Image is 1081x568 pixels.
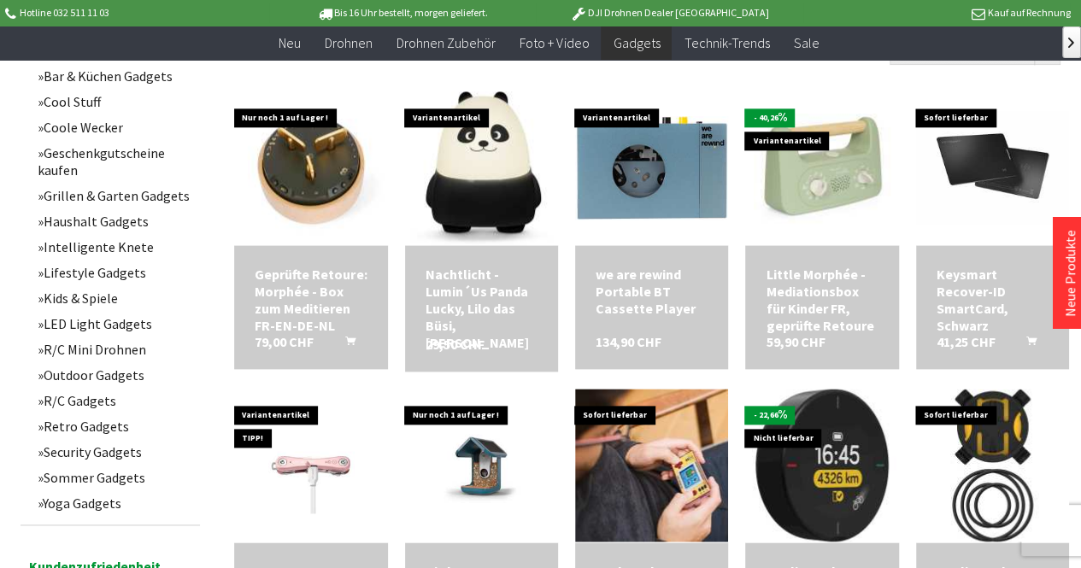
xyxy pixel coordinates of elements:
span: 59,90 CHF [766,333,825,350]
span: Drohnen Zubehör [397,34,496,51]
a: R/C Mini Drohnen [29,337,200,362]
p: Hotline 032 511 11 03 [2,3,268,23]
img: Bird Buddy Vogelhaus - Futterspender mit Kamera zur Vogel Erkennung [405,417,558,513]
a: we are rewind Portable BT Cassette Player 134,90 CHF [596,266,708,317]
div: Geprüfte Retoure: Morphée - Box zum Meditieren FR-EN-DE-NL [255,266,367,334]
div: Little Morphée - Mediationsbox für Kinder FR, geprüfte Retoure [766,266,878,334]
a: Gadgets [601,26,672,61]
a: LED Light Gadgets [29,311,200,337]
a: Retro Gadgets [29,413,200,439]
span: 41,25 CHF [937,333,996,350]
a: Grillen & Garten Gadgets [29,183,200,208]
button: In den Warenkorb [325,333,366,355]
a: Cool Stuff [29,89,200,114]
a: Drohnen [313,26,385,61]
a: Yoga Gadgets [29,490,200,516]
img: Nachtlicht - Lumin´Us Panda Lucky, Lilo das Büsi, Basil der Hase [410,91,553,245]
span: Technik-Trends [684,34,769,51]
div: we are rewind Portable BT Cassette Player [596,266,708,317]
a: R/C Gadgets [29,388,200,413]
a: Intelligente Knete [29,234,200,260]
a: Neue Produkte [1061,230,1078,317]
a: Little Morphée - Mediationsbox für Kinder FR, geprüfte Retoure 59,90 CHF [766,266,878,334]
div: Nachtlicht - Lumin´Us Panda Lucky, Lilo das Büsi, [PERSON_NAME] [426,266,538,351]
a: Haushalt Gadgets [29,208,200,234]
a: Foto + Video [508,26,601,61]
span: Sale [793,34,819,51]
a: Geschenkgutscheine kaufen [29,140,200,183]
span: Drohnen [325,34,373,51]
img: Little Morphée - Mediationsbox für Kinder FR, geprüfte Retoure [754,100,890,237]
span: 29,50 CHF [426,336,485,353]
a: Lifestyle Gadgets [29,260,200,285]
span: Foto + Video [520,34,589,51]
span: Neu [279,34,301,51]
a: Nachtlicht - Lumin´Us Panda Lucky, Lilo das Büsi, [PERSON_NAME] 29,50 CHF [426,266,538,351]
a: Sommer Gadgets [29,465,200,490]
span: 79,00 CHF [255,333,314,350]
img: Geprüfte Retoure: Morphée - Box zum Meditieren FR-EN-DE-NL [234,91,387,244]
span:  [1068,38,1074,48]
img: Beeline Velo 2 Navi Universalhalterung [916,389,1069,542]
a: Geprüfte Retoure: Morphée - Box zum Meditieren FR-EN-DE-NL 79,00 CHF In den Warenkorb [255,266,367,334]
a: Neu [267,26,313,61]
img: Beeline Velo 2 Komplettset, GPS Fahrradcomputer [745,389,898,542]
div: Keysmart Recover-ID SmartCard, Schwarz [937,266,1049,334]
p: Kauf auf Rechnung [803,3,1070,23]
a: Coole Wecker [29,114,200,140]
img: we are rewind Portable BT Cassette Player [575,116,728,220]
p: Bis 16 Uhr bestellt, morgen geliefert. [269,3,536,23]
p: DJI Drohnen Dealer [GEOGRAPHIC_DATA] [536,3,802,23]
a: Bar & Küchen Gadgets [29,63,200,89]
span: 134,90 CHF [596,333,661,350]
a: Kids & Spiele [29,285,200,311]
a: Drohnen Zubehör [385,26,508,61]
a: Security Gadgets [29,439,200,465]
a: Sale [781,26,831,61]
img: Keysmart Recover-ID SmartCard, Schwarz [916,111,1069,226]
img: Mad Monkey Retro Pocket Games - 156 Spiele [575,389,728,542]
img: Keysmart Schlüsselhalter iPro [234,417,387,513]
span: Gadgets [613,34,660,51]
button: In den Warenkorb [1006,333,1047,355]
a: Technik-Trends [672,26,781,61]
a: Keysmart Recover-ID SmartCard, Schwarz 41,25 CHF In den Warenkorb [937,266,1049,334]
a: Outdoor Gadgets [29,362,200,388]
